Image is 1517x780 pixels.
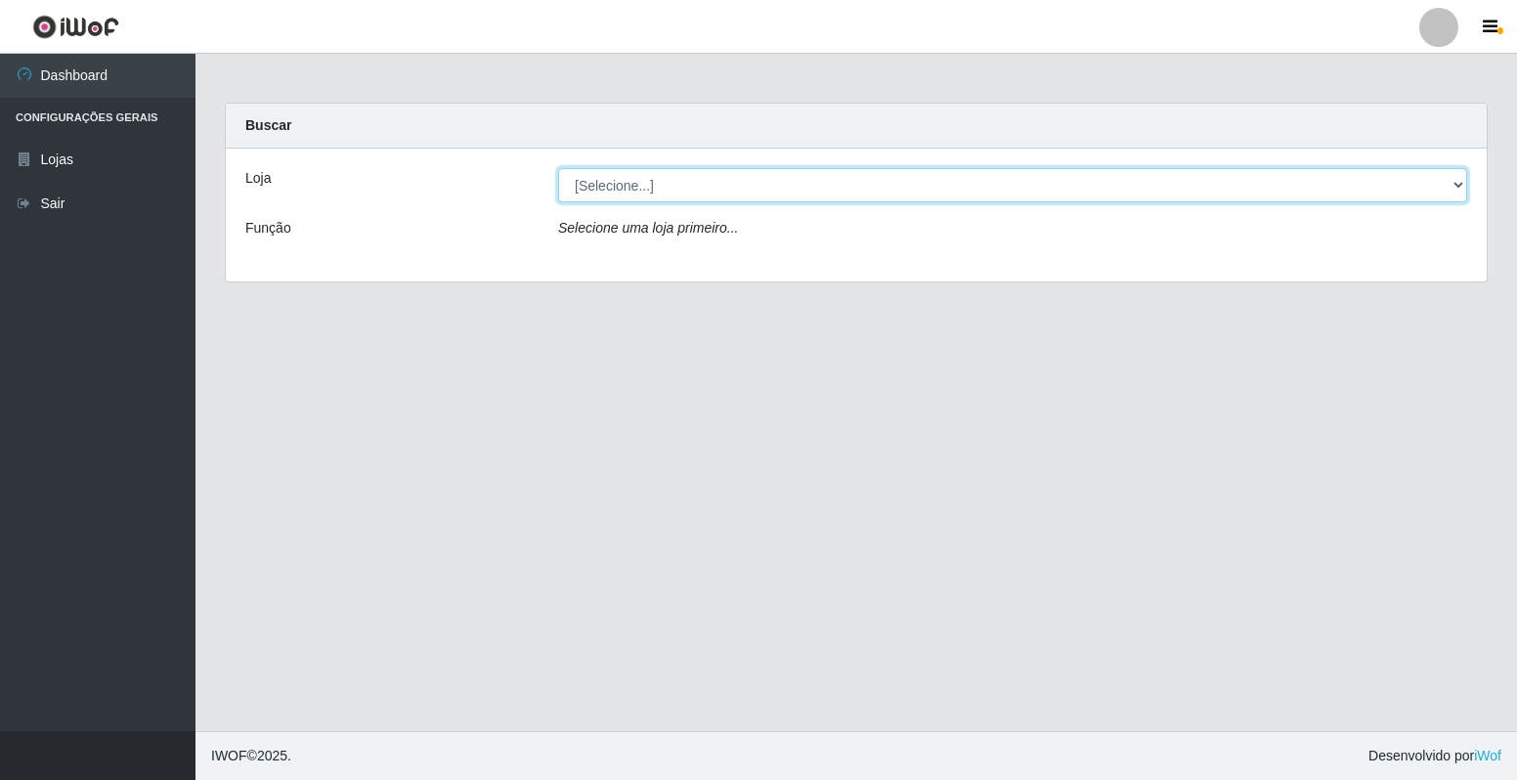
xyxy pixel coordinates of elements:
img: CoreUI Logo [32,15,119,39]
strong: Buscar [245,117,291,133]
label: Função [245,218,291,238]
span: © 2025 . [211,746,291,766]
a: iWof [1474,748,1501,763]
span: Desenvolvido por [1368,746,1501,766]
i: Selecione uma loja primeiro... [558,220,738,236]
span: IWOF [211,748,247,763]
label: Loja [245,168,271,189]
